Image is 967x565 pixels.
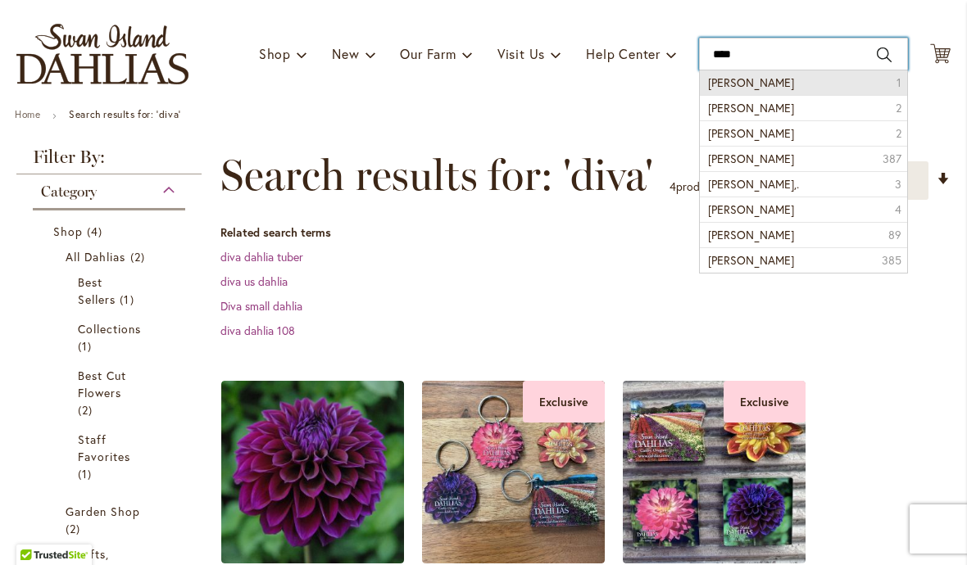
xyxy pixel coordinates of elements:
[586,45,661,62] span: Help Center
[78,431,144,482] a: Staff Favorites
[220,224,951,241] dt: Related search terms
[708,125,794,141] span: [PERSON_NAME]
[78,367,144,418] a: Best Cut Flowers
[78,465,96,482] span: 1
[15,108,40,120] a: Home
[120,291,138,308] span: 1
[16,148,202,174] strong: Filter By:
[130,248,149,265] span: 2
[66,504,141,519] span: Garden Shop
[16,24,188,84] a: store logo
[78,401,97,418] span: 2
[708,252,794,268] span: [PERSON_NAME]
[897,75,901,91] span: 1
[220,151,653,200] span: Search results for: 'diva'
[66,248,157,265] a: All Dahlias
[422,381,605,563] img: 4 SID dahlia keychains
[877,42,892,68] button: Search
[708,75,794,90] span: [PERSON_NAME]
[708,151,794,166] span: [PERSON_NAME]
[708,227,794,242] span: [PERSON_NAME]
[497,45,545,62] span: Visit Us
[78,368,126,400] span: Best Cut Flowers
[623,381,806,563] img: SID Magnet
[523,381,605,423] div: Exclusive
[896,125,901,142] span: 2
[220,273,288,289] a: diva us dahlia
[78,432,130,464] span: Staff Favorites
[78,320,144,355] a: Collections
[882,252,901,269] span: 385
[53,224,83,239] span: Shop
[66,503,157,537] a: Garden Shop
[888,227,901,243] span: 89
[670,174,720,200] p: products
[221,381,404,563] img: Diva
[400,45,456,62] span: Our Farm
[708,100,794,115] span: [PERSON_NAME]
[66,520,84,537] span: 2
[12,507,58,553] iframe: Launch Accessibility Center
[69,108,181,120] strong: Search results for: 'diva'
[78,337,96,355] span: 1
[220,249,303,264] a: diva dahlia tuber
[883,151,901,167] span: 387
[78,321,142,337] span: Collections
[66,249,126,264] span: All Dahlias
[220,323,295,338] a: diva dahlia 108
[78,273,144,308] a: Best Sellers
[87,223,107,240] span: 4
[41,183,97,201] span: Category
[78,274,116,307] span: Best Sellers
[259,45,291,62] span: Shop
[220,298,302,314] a: Diva small dahlia
[896,100,901,116] span: 2
[895,176,901,192] span: 3
[724,381,806,423] div: Exclusive
[708,201,794,217] span: [PERSON_NAME]
[708,176,799,192] span: [PERSON_NAME],.
[53,223,169,240] a: Shop
[895,201,901,218] span: 4
[670,179,676,194] span: 4
[332,45,359,62] span: New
